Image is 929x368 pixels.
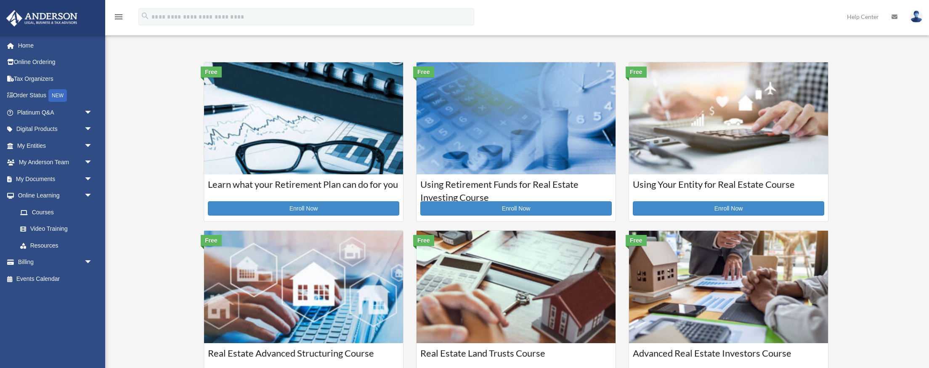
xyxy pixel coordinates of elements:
[84,121,101,138] span: arrow_drop_down
[420,201,612,216] a: Enroll Now
[114,12,124,22] i: menu
[633,178,824,199] h3: Using Your Entity for Real Estate Course
[208,178,399,199] h3: Learn what your Retirement Plan can do for you
[6,137,105,154] a: My Entitiesarrow_drop_down
[633,347,824,368] h3: Advanced Real Estate Investors Course
[84,104,101,121] span: arrow_drop_down
[201,67,222,77] div: Free
[84,254,101,271] span: arrow_drop_down
[6,54,105,71] a: Online Ordering
[84,187,101,205] span: arrow_drop_down
[12,221,105,237] a: Video Training
[208,347,399,368] h3: Real Estate Advanced Structuring Course
[6,87,105,104] a: Order StatusNEW
[6,37,105,54] a: Home
[208,201,399,216] a: Enroll Now
[6,254,105,271] a: Billingarrow_drop_down
[84,154,101,171] span: arrow_drop_down
[84,171,101,188] span: arrow_drop_down
[626,235,647,246] div: Free
[626,67,647,77] div: Free
[6,187,105,204] a: Online Learningarrow_drop_down
[910,11,923,23] img: User Pic
[12,237,105,254] a: Resources
[633,201,824,216] a: Enroll Now
[420,347,612,368] h3: Real Estate Land Trusts Course
[6,171,105,187] a: My Documentsarrow_drop_down
[6,104,105,121] a: Platinum Q&Aarrow_drop_down
[420,178,612,199] h3: Using Retirement Funds for Real Estate Investing Course
[48,89,67,102] div: NEW
[4,10,80,27] img: Anderson Advisors Platinum Portal
[114,15,124,22] a: menu
[84,137,101,155] span: arrow_drop_down
[6,121,105,138] a: Digital Productsarrow_drop_down
[413,67,434,77] div: Free
[141,11,150,21] i: search
[201,235,222,246] div: Free
[6,70,105,87] a: Tax Organizers
[6,270,105,287] a: Events Calendar
[413,235,434,246] div: Free
[6,154,105,171] a: My Anderson Teamarrow_drop_down
[12,204,101,221] a: Courses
